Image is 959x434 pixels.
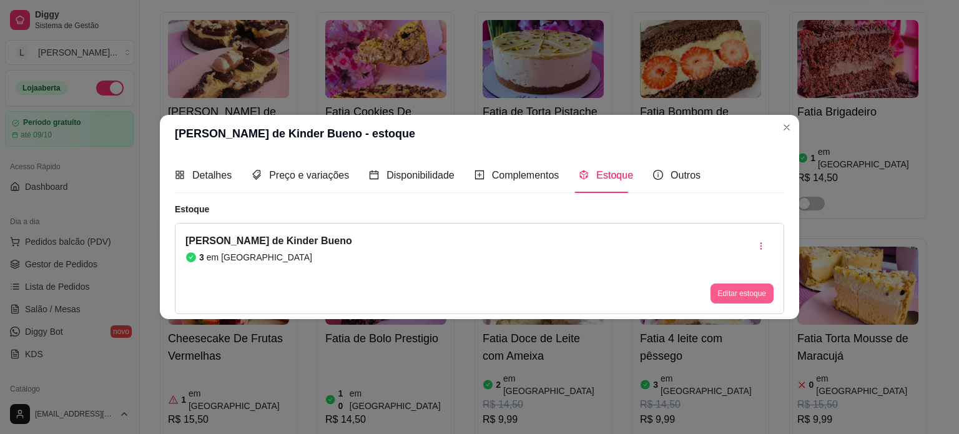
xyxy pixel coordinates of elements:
[492,170,559,180] span: Complementos
[369,170,379,180] span: calendar
[207,251,312,264] article: em [GEOGRAPHIC_DATA]
[579,170,589,180] span: code-sandbox
[185,234,352,249] article: [PERSON_NAME] de Kinder Bueno
[596,170,633,180] span: Estoque
[160,115,799,152] header: [PERSON_NAME] de Kinder Bueno - estoque
[475,170,484,180] span: plus-square
[777,117,797,137] button: Close
[653,170,663,180] span: info-circle
[199,251,204,264] article: 3
[175,203,784,215] article: Estoque
[269,170,349,180] span: Preço e variações
[386,170,455,180] span: Disponibilidade
[192,170,232,180] span: Detalhes
[175,170,185,180] span: appstore
[671,170,701,180] span: Outros
[252,170,262,180] span: tags
[711,284,774,303] button: Editar estoque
